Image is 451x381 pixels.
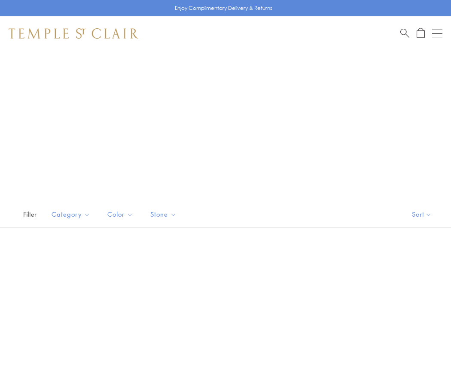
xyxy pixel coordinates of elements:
[393,201,451,227] button: Show sort by
[45,205,97,224] button: Category
[175,4,272,12] p: Enjoy Complimentary Delivery & Returns
[144,205,183,224] button: Stone
[47,209,97,220] span: Category
[9,28,138,39] img: Temple St. Clair
[400,28,409,39] a: Search
[103,209,140,220] span: Color
[432,28,442,39] button: Open navigation
[417,28,425,39] a: Open Shopping Bag
[146,209,183,220] span: Stone
[101,205,140,224] button: Color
